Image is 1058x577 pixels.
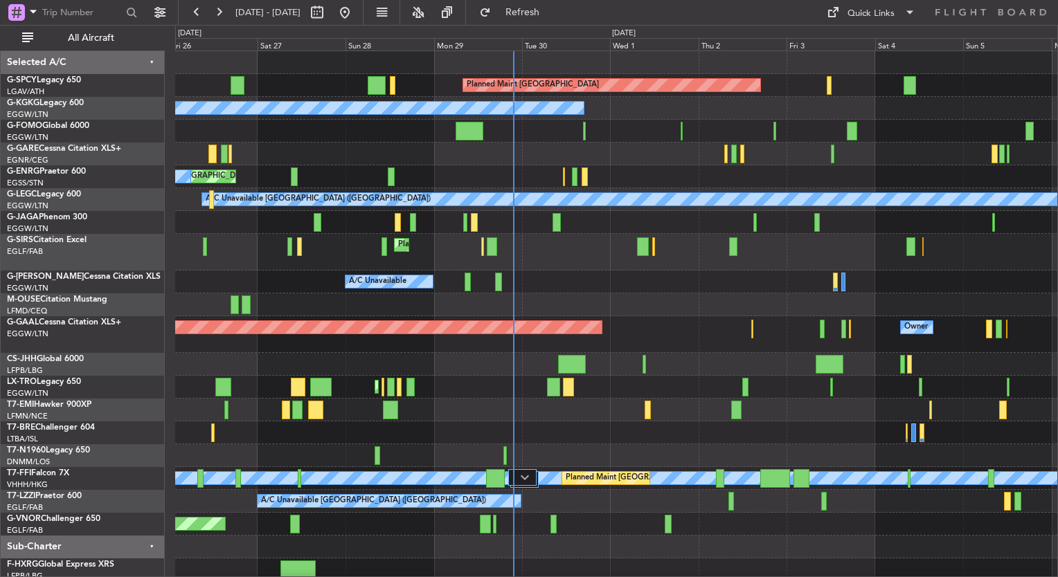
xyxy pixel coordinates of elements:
[7,434,38,444] a: LTBA/ISL
[7,318,39,327] span: G-GAAL
[7,99,39,107] span: G-KGKG
[7,423,95,432] a: T7-BREChallenger 604
[7,479,48,490] a: VHHH/HKG
[7,525,43,535] a: EGLF/FAB
[7,446,46,455] span: T7-N1960
[7,446,90,455] a: T7-N1960Legacy 650
[169,38,257,51] div: Fri 26
[7,306,47,316] a: LFMD/CEQ
[7,388,48,399] a: EGGW/LTN
[7,515,100,523] a: G-VNORChallenger 650
[398,235,616,255] div: Planned Maint [GEOGRAPHIC_DATA] ([GEOGRAPHIC_DATA])
[7,99,84,107] a: G-KGKGLegacy 600
[467,75,599,95] div: Planned Maint [GEOGRAPHIC_DATA]
[473,1,556,24] button: Refresh
[7,223,48,234] a: EGGW/LTN
[178,28,201,39] div: [DATE]
[7,145,39,153] span: G-GARE
[349,271,406,292] div: A/C Unavailable
[7,423,35,432] span: T7-BRE
[7,401,34,409] span: T7-EMI
[7,355,37,363] span: CS-JHH
[7,295,107,304] a: M-OUSECitation Mustang
[7,201,48,211] a: EGGW/LTN
[261,491,486,511] div: A/C Unavailable [GEOGRAPHIC_DATA] ([GEOGRAPHIC_DATA])
[7,318,121,327] a: G-GAALCessna Citation XLS+
[494,8,552,17] span: Refresh
[7,167,39,176] span: G-ENRG
[7,411,48,421] a: LFMN/NCE
[7,76,81,84] a: G-SPCYLegacy 650
[42,2,122,23] input: Trip Number
[7,469,31,477] span: T7-FFI
[699,38,787,51] div: Thu 2
[7,295,40,304] span: M-OUSE
[434,38,522,51] div: Mon 29
[7,502,43,513] a: EGLF/FAB
[848,7,895,21] div: Quick Links
[7,378,37,386] span: LX-TRO
[235,6,301,19] span: [DATE] - [DATE]
[7,213,87,221] a: G-JAGAPhenom 300
[875,38,963,51] div: Sat 4
[7,273,161,281] a: G-[PERSON_NAME]Cessna Citation XLS
[7,401,91,409] a: T7-EMIHawker 900XP
[7,283,48,293] a: EGGW/LTN
[7,109,48,120] a: EGGW/LTN
[963,38,1051,51] div: Sun 5
[7,178,44,188] a: EGSS/STN
[7,132,48,143] a: EGGW/LTN
[7,190,81,199] a: G-LEGCLegacy 600
[346,38,433,51] div: Sun 28
[522,38,610,51] div: Tue 30
[7,213,39,221] span: G-JAGA
[7,155,48,165] a: EGNR/CEG
[7,457,50,467] a: DNMM/LOS
[258,38,346,51] div: Sat 27
[7,246,43,257] a: EGLF/FAB
[612,28,636,39] div: [DATE]
[521,475,529,480] img: arrow-gray.svg
[206,189,431,210] div: A/C Unavailable [GEOGRAPHIC_DATA] ([GEOGRAPHIC_DATA])
[7,122,89,130] a: G-FOMOGlobal 6000
[7,236,87,244] a: G-SIRSCitation Excel
[36,33,146,43] span: All Aircraft
[7,469,69,477] a: T7-FFIFalcon 7X
[7,560,38,569] span: F-HXRG
[7,76,37,84] span: G-SPCY
[7,86,44,97] a: LGAV/ATH
[7,273,84,281] span: G-[PERSON_NAME]
[566,468,784,488] div: Planned Maint [GEOGRAPHIC_DATA] ([GEOGRAPHIC_DATA])
[7,378,81,386] a: LX-TROLegacy 650
[820,1,922,24] button: Quick Links
[7,560,114,569] a: F-HXRGGlobal Express XRS
[610,38,698,51] div: Wed 1
[7,122,42,130] span: G-FOMO
[7,365,43,376] a: LFPB/LBG
[7,329,48,339] a: EGGW/LTN
[7,145,121,153] a: G-GARECessna Citation XLS+
[15,27,150,49] button: All Aircraft
[7,492,82,500] a: T7-LZZIPraetor 600
[7,167,86,176] a: G-ENRGPraetor 600
[7,515,41,523] span: G-VNOR
[904,317,928,338] div: Owner
[7,355,84,363] a: CS-JHHGlobal 6000
[7,492,35,500] span: T7-LZZI
[7,190,37,199] span: G-LEGC
[787,38,875,51] div: Fri 3
[7,236,33,244] span: G-SIRS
